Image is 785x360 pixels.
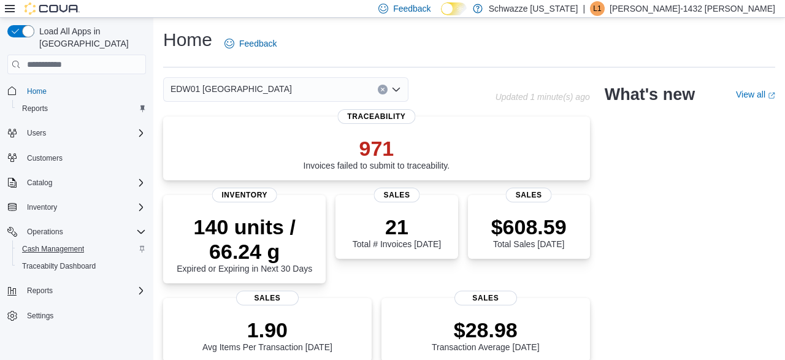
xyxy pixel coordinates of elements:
[391,85,401,94] button: Open list of options
[393,2,431,15] span: Feedback
[34,25,146,50] span: Load All Apps in [GEOGRAPHIC_DATA]
[12,258,151,275] button: Traceabilty Dashboard
[378,85,388,94] button: Clear input
[2,82,151,99] button: Home
[2,149,151,167] button: Customers
[27,128,46,138] span: Users
[22,261,96,271] span: Traceabilty Dashboard
[17,259,146,274] span: Traceabilty Dashboard
[202,318,332,342] p: 1.90
[25,2,80,15] img: Cova
[304,136,450,161] p: 971
[202,318,332,352] div: Avg Items Per Transaction [DATE]
[236,291,299,305] span: Sales
[17,101,53,116] a: Reports
[22,283,58,298] button: Reports
[22,224,146,239] span: Operations
[17,242,146,256] span: Cash Management
[22,104,48,113] span: Reports
[22,83,146,98] span: Home
[22,200,62,215] button: Inventory
[22,224,68,239] button: Operations
[491,215,567,249] div: Total Sales [DATE]
[2,223,151,240] button: Operations
[239,37,277,50] span: Feedback
[22,150,146,166] span: Customers
[583,1,585,16] p: |
[22,283,146,298] span: Reports
[432,318,540,342] p: $28.98
[374,188,420,202] span: Sales
[27,227,63,237] span: Operations
[605,85,695,104] h2: What's new
[441,2,467,15] input: Dark Mode
[454,291,517,305] span: Sales
[173,215,316,264] p: 140 units / 66.24 g
[12,240,151,258] button: Cash Management
[441,15,442,16] span: Dark Mode
[491,215,567,239] p: $608.59
[17,101,146,116] span: Reports
[353,215,441,249] div: Total # Invoices [DATE]
[22,126,146,140] span: Users
[22,84,52,99] a: Home
[22,175,146,190] span: Catalog
[17,242,89,256] a: Cash Management
[22,200,146,215] span: Inventory
[337,109,415,124] span: Traceability
[2,307,151,324] button: Settings
[22,308,146,323] span: Settings
[593,1,601,16] span: L1
[489,1,578,16] p: Schwazze [US_STATE]
[496,92,590,102] p: Updated 1 minute(s) ago
[506,188,552,202] span: Sales
[163,28,212,52] h1: Home
[27,153,63,163] span: Customers
[22,244,84,254] span: Cash Management
[27,311,53,321] span: Settings
[27,286,53,296] span: Reports
[22,175,57,190] button: Catalog
[610,1,775,16] p: [PERSON_NAME]-1432 [PERSON_NAME]
[432,318,540,352] div: Transaction Average [DATE]
[7,77,146,356] nav: Complex example
[590,1,605,16] div: Lacy-1432 Manning
[2,124,151,142] button: Users
[173,215,316,274] div: Expired or Expiring in Next 30 Days
[353,215,441,239] p: 21
[736,90,775,99] a: View allExternal link
[304,136,450,170] div: Invoices failed to submit to traceability.
[17,259,101,274] a: Traceabilty Dashboard
[27,86,47,96] span: Home
[212,188,277,202] span: Inventory
[2,282,151,299] button: Reports
[22,308,58,323] a: Settings
[12,100,151,117] button: Reports
[22,126,51,140] button: Users
[2,174,151,191] button: Catalog
[768,92,775,99] svg: External link
[170,82,292,96] span: EDW01 [GEOGRAPHIC_DATA]
[220,31,281,56] a: Feedback
[2,199,151,216] button: Inventory
[27,202,57,212] span: Inventory
[22,151,67,166] a: Customers
[27,178,52,188] span: Catalog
